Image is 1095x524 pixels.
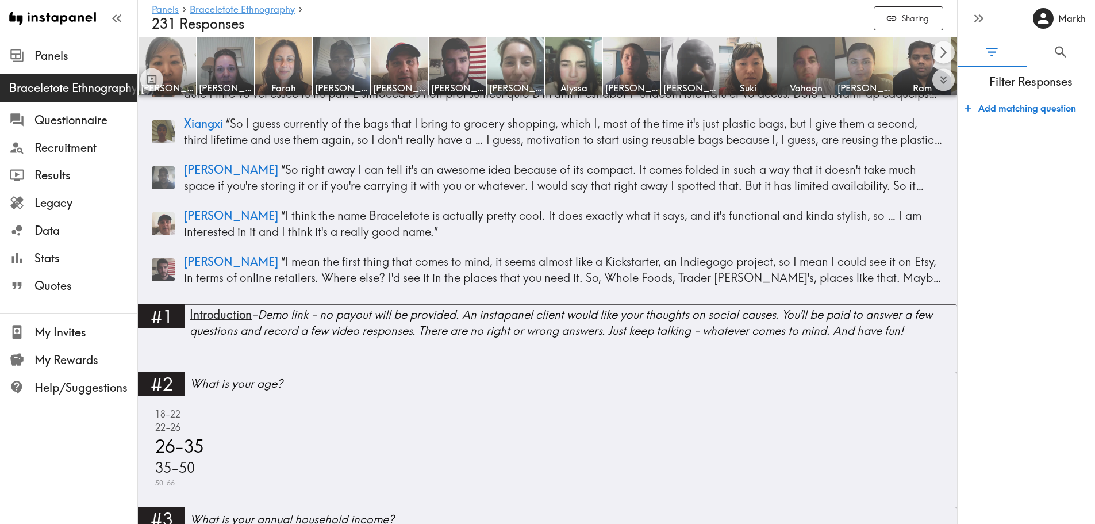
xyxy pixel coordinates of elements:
[152,478,175,489] span: 50-66
[152,258,175,281] img: Panelist thumbnail
[184,254,943,286] p: “ I mean the first thing that comes to mind, it seems almost like a Kickstarter, an Indiegogo pro...
[487,37,545,95] a: [PERSON_NAME]
[932,41,955,64] button: Scroll right
[967,74,1095,90] span: Filter Responses
[663,82,716,94] span: [PERSON_NAME]
[184,116,943,148] p: “ So I guess currently of the bags that I bring to grocery shopping, which I, most of the time it...
[719,37,777,95] a: Suki
[152,249,943,290] a: Panelist thumbnail[PERSON_NAME] “I mean the first thing that comes to mind, it seems almost like ...
[138,37,197,95] a: [PERSON_NAME]
[152,203,943,244] a: Panelist thumbnail[PERSON_NAME] “I think the name Braceletote is actually pretty cool. It does ex...
[545,37,603,95] a: Alyssa
[184,208,278,223] span: [PERSON_NAME]
[373,82,426,94] span: [PERSON_NAME]
[152,434,203,458] span: 26-35
[152,458,195,477] span: 35-50
[138,304,957,349] a: #1Introduction-Demo link - no payout will be provided. An instapanel client would like your thoug...
[9,80,137,96] span: Braceletote Ethnography
[1053,44,1069,60] span: Search
[152,408,180,421] span: 18-22
[547,82,600,94] span: Alyssa
[958,37,1027,67] button: Filter Responses
[489,82,542,94] span: [PERSON_NAME]
[954,82,1006,94] span: Xiangxi
[197,37,255,95] a: [PERSON_NAME]
[34,223,137,239] span: Data
[152,421,180,434] span: 22-26
[34,167,137,183] span: Results
[152,157,943,198] a: Panelist thumbnail[PERSON_NAME] “So right away I can tell it's an awesome idea because of its com...
[837,82,890,94] span: [PERSON_NAME]
[932,69,955,91] button: Expand to show all items
[257,82,310,94] span: Farah
[152,120,175,143] img: Panelist thumbnail
[34,324,137,341] span: My Invites
[960,97,1081,120] button: Add matching question
[835,37,893,95] a: [PERSON_NAME]
[34,112,137,128] span: Questionnaire
[152,111,943,152] a: Panelist thumbnailXiangxi “So I guess currently of the bags that I bring to grocery shopping, whi...
[661,37,719,95] a: [PERSON_NAME]
[874,6,943,31] button: Sharing
[371,37,429,95] a: [PERSON_NAME]
[184,116,223,131] span: Xiangxi
[721,82,774,94] span: Suki
[190,376,957,392] div: What is your age?
[1058,12,1086,25] h6: Markh
[313,37,371,95] a: [PERSON_NAME]
[779,82,832,94] span: Vahagn
[431,82,484,94] span: [PERSON_NAME]
[152,212,175,235] img: Panelist thumbnail
[138,372,185,396] div: #2
[152,5,179,16] a: Panels
[605,82,658,94] span: [PERSON_NAME]
[896,82,948,94] span: Ram
[184,254,278,269] span: [PERSON_NAME]
[190,307,957,339] div: - Demo link - no payout will be provided. An instapanel client would like your thoughts on social...
[893,37,951,95] a: Ram
[140,68,163,91] button: Toggle between responses and questions
[152,166,175,189] img: Panelist thumbnail
[429,37,487,95] a: [PERSON_NAME]
[34,250,137,266] span: Stats
[141,82,194,94] span: [PERSON_NAME]
[315,82,368,94] span: [PERSON_NAME]
[603,37,661,95] a: [PERSON_NAME]
[138,304,185,328] div: #1
[190,307,252,322] span: Introduction
[34,48,137,64] span: Panels
[34,195,137,211] span: Legacy
[34,380,137,396] span: Help/Suggestions
[199,82,252,94] span: [PERSON_NAME]
[34,278,137,294] span: Quotes
[34,140,137,156] span: Recruitment
[184,208,943,240] p: “ I think the name Braceletote is actually pretty cool. It does exactly what it says, and it's fu...
[184,162,278,177] span: [PERSON_NAME]
[951,37,1009,95] a: Xiangxi
[777,37,835,95] a: Vahagn
[152,16,244,32] span: 231 Responses
[184,162,943,194] p: “ So right away I can tell it's an awesome idea because of its compact. It comes folded in such a...
[190,5,295,16] a: Braceletote Ethnography
[255,37,313,95] a: Farah
[34,352,137,368] span: My Rewards
[138,372,957,403] a: #2What is your age?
